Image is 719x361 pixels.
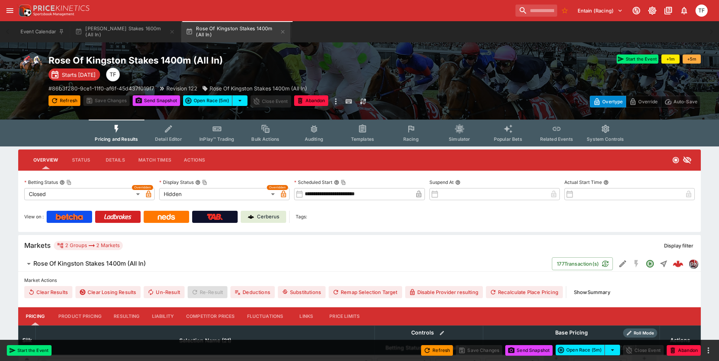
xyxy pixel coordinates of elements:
[341,180,346,185] button: Copy To Clipboard
[323,307,366,325] button: Price Limits
[630,4,643,17] button: Connected to PK
[24,286,72,298] button: Clear Results
[683,156,692,165] svg: Hidden
[155,136,182,142] span: Detail Editor
[24,179,58,185] p: Betting Status
[331,95,340,107] button: more
[3,4,17,17] button: open drawer
[188,286,227,298] span: Re-Result
[159,188,277,200] div: Hidden
[199,136,234,142] span: InPlay™ Trading
[158,214,175,220] img: Neds
[177,151,211,169] button: Actions
[351,136,374,142] span: Templates
[159,179,194,185] p: Display Status
[202,84,307,92] div: Rose Of Kingston Stakes 1400m (All In)
[672,156,680,164] svg: Closed
[57,241,120,250] div: 2 Groups 2 Markets
[556,345,620,355] div: split button
[24,275,695,286] label: Market Actions
[334,180,339,185] button: Scheduled StartCopy To Clipboard
[645,259,655,268] svg: Open
[17,3,32,18] img: PriceKinetics Logo
[195,180,201,185] button: Display StatusCopy To Clipboard
[630,257,643,271] button: SGM Disabled
[166,84,197,92] p: Revision 122
[33,12,74,16] img: Sportsbook Management
[62,71,96,79] p: Starts [DATE]
[552,328,591,338] div: Base Pricing
[403,136,419,142] span: Racing
[670,256,686,271] a: b382d6d2-5560-4d01-9551-b2f4791fa3c9
[18,54,42,79] img: horse_racing.png
[704,346,713,355] button: more
[556,345,605,355] button: Open Race (5m)
[505,345,553,356] button: Send Snapshot
[603,180,609,185] button: Actual Start Time
[605,345,620,355] button: select merge strategy
[569,286,615,298] button: ShowSummary
[104,214,132,220] img: Ladbrokes
[573,5,627,17] button: Select Tenant
[673,258,683,269] img: logo-cerberus--red.svg
[294,96,328,104] span: Mark an event as closed and abandoned.
[24,241,51,250] h5: Markets
[559,5,571,17] button: No Bookmarks
[134,185,151,190] span: Overridden
[289,307,323,325] button: Links
[171,336,240,345] span: Selection Name (21)
[98,151,132,169] button: Details
[696,5,708,17] div: Tom Flynn
[421,345,453,356] button: Refresh
[449,136,470,142] span: Simulator
[95,136,138,142] span: Pricing and Results
[106,68,120,81] div: Tom Flynn
[7,345,52,356] button: Start the Event
[18,307,52,325] button: Pricing
[207,214,223,220] img: TabNZ
[375,325,483,340] th: Controls
[486,286,563,298] button: Recalculate Place Pricing
[638,98,658,106] p: Override
[661,54,680,64] button: +1m
[677,4,691,17] button: Notifications
[19,325,36,355] th: Silk
[305,136,323,142] span: Auditing
[673,258,683,269] div: b382d6d2-5560-4d01-9551-b2f4791fa3c9
[70,21,180,42] button: [PERSON_NAME] Stakes 1600m (All In)
[33,5,89,11] img: PriceKinetics
[49,54,375,66] h2: Copy To Clipboard
[590,96,701,107] div: Start From
[144,286,184,298] button: Un-Result
[552,257,613,270] button: 177Transaction(s)
[661,96,701,107] button: Auto-Save
[56,214,83,220] img: Betcha
[248,214,254,220] img: Cerberus
[626,96,661,107] button: Override
[659,325,700,355] th: Actions
[202,180,207,185] button: Copy To Clipboard
[437,328,447,338] button: Bulk edit
[89,120,630,146] div: Event type filters
[27,151,64,169] button: Overview
[230,286,275,298] button: Deductions
[661,4,675,17] button: Documentation
[278,286,326,298] button: Substitutions
[693,2,710,19] button: Tom Flynn
[183,95,232,106] button: Open Race (5m)
[257,213,279,221] p: Cerberus
[294,95,328,106] button: Abandon
[294,179,332,185] p: Scheduled Start
[49,84,154,92] p: Copy To Clipboard
[494,136,522,142] span: Popular Bets
[24,211,44,223] label: View on :
[296,211,307,223] label: Tags:
[590,96,626,107] button: Overtype
[616,257,630,271] button: Edit Detail
[210,84,307,92] p: Rose Of Kingston Stakes 1400m (All In)
[617,54,658,64] button: Start the Event
[659,240,698,252] button: Display filter
[689,260,697,268] img: pricekinetics
[52,307,108,325] button: Product Pricing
